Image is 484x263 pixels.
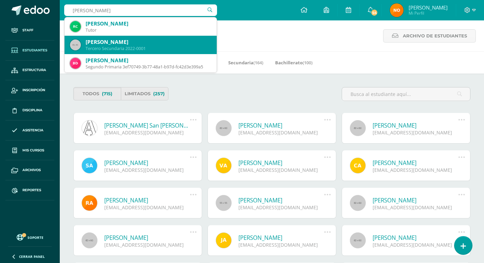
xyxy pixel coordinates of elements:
[104,234,190,242] a: [PERSON_NAME]
[275,57,312,68] a: Bachillerato(100)
[238,234,324,242] a: [PERSON_NAME]
[22,187,41,193] span: Reportes
[22,167,41,173] span: Archivos
[383,29,476,43] a: Archivo de Estudiantes
[373,129,458,136] div: [EMAIL_ADDRESS][DOMAIN_NAME]
[5,20,54,40] a: Staff
[5,40,54,61] a: Estudiantes
[303,60,312,66] span: (100)
[5,180,54,200] a: Reportes
[238,159,324,167] a: [PERSON_NAME]
[19,254,45,259] span: Cerrar panel
[390,3,404,17] img: 5ab026cfe20b66e6dbc847002bf25bcf.png
[86,64,211,70] div: Segundo Primaria 3ef70749-3b77-48a1-b97d-fc42d3e399a5
[104,129,190,136] div: [EMAIL_ADDRESS][DOMAIN_NAME]
[121,87,168,100] a: Limitados(257)
[238,167,324,173] div: [EMAIL_ADDRESS][DOMAIN_NAME]
[373,167,458,173] div: [EMAIL_ADDRESS][DOMAIN_NAME]
[228,57,263,68] a: Secundaria(164)
[86,20,211,27] div: [PERSON_NAME]
[86,38,211,46] div: [PERSON_NAME]
[373,204,458,211] div: [EMAIL_ADDRESS][DOMAIN_NAME]
[5,141,54,161] a: Mis cursos
[22,128,43,133] span: Asistencia
[5,80,54,100] a: Inscripción
[102,87,112,100] span: (715)
[371,9,378,16] span: 54
[238,204,324,211] div: [EMAIL_ADDRESS][DOMAIN_NAME]
[253,60,263,66] span: (164)
[104,196,190,204] a: [PERSON_NAME]
[373,159,458,167] a: [PERSON_NAME]
[73,87,121,100] a: Todos(715)
[86,27,211,33] div: Tutor
[28,235,43,240] span: Soporte
[238,121,324,129] a: [PERSON_NAME]
[104,167,190,173] div: [EMAIL_ADDRESS][DOMAIN_NAME]
[70,58,81,69] img: 96ad94a1bcb28b3c0ce1143fbcac4311.png
[64,4,217,16] input: Busca un usuario...
[104,121,190,129] a: [PERSON_NAME] San [PERSON_NAME]
[373,242,458,248] div: [EMAIL_ADDRESS][DOMAIN_NAME]
[104,242,190,248] div: [EMAIL_ADDRESS][DOMAIN_NAME]
[86,46,211,51] div: Tercero Secundaria 2022-0001
[22,67,46,73] span: Estructura
[403,30,467,42] span: Archivo de Estudiantes
[409,10,448,16] span: Mi Perfil
[22,108,42,113] span: Disciplina
[22,87,45,93] span: Inscripción
[153,87,165,100] span: (257)
[70,21,81,32] img: 767ebba9f4524ca95450e4af7323c2dc.png
[238,196,324,204] a: [PERSON_NAME]
[86,57,211,64] div: [PERSON_NAME]
[409,4,448,11] span: [PERSON_NAME]
[373,196,458,204] a: [PERSON_NAME]
[5,120,54,141] a: Asistencia
[5,100,54,120] a: Disciplina
[373,121,458,129] a: [PERSON_NAME]
[22,148,44,153] span: Mis cursos
[5,61,54,81] a: Estructura
[5,160,54,180] a: Archivos
[8,232,52,242] a: Soporte
[22,28,33,33] span: Staff
[238,242,324,248] div: [EMAIL_ADDRESS][DOMAIN_NAME]
[22,48,47,53] span: Estudiantes
[342,87,470,101] input: Busca al estudiante aquí...
[104,204,190,211] div: [EMAIL_ADDRESS][DOMAIN_NAME]
[70,39,81,50] img: 45x45
[104,159,190,167] a: [PERSON_NAME]
[373,234,458,242] a: [PERSON_NAME]
[238,129,324,136] div: [EMAIL_ADDRESS][DOMAIN_NAME]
